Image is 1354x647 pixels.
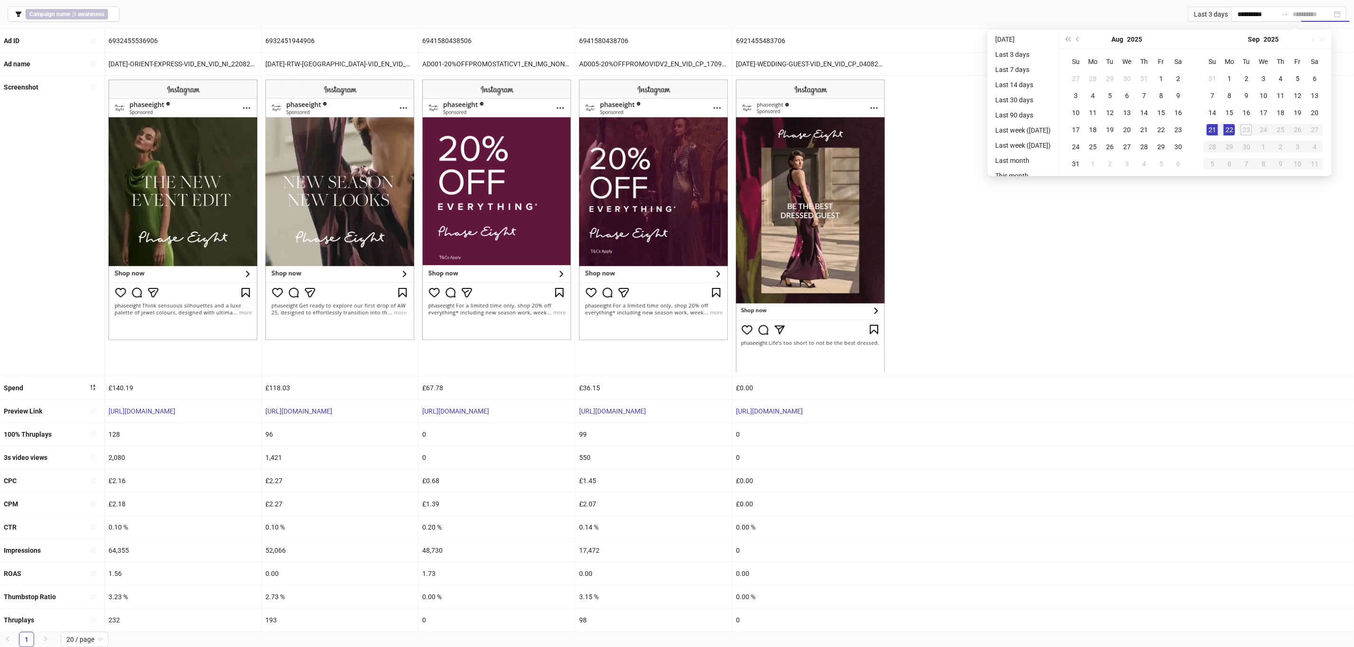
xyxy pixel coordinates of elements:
div: 13 [1121,107,1133,118]
div: 15 [1155,107,1167,118]
td: 2025-09-25 [1272,121,1289,138]
div: 30 [1121,73,1133,84]
td: 2025-09-18 [1272,104,1289,121]
div: 6941580438506 [418,29,575,52]
td: 2025-09-26 [1289,121,1306,138]
th: Mo [1221,53,1238,70]
div: 8 [1155,90,1167,101]
div: £2.27 [262,493,418,515]
b: Impressions [4,547,41,554]
div: 27 [1070,73,1081,84]
img: Screenshot 6921455483706 [736,80,885,372]
td: 2025-09-30 [1238,138,1255,155]
div: 0 [418,423,575,446]
b: CPM [4,500,18,508]
div: £1.45 [575,469,732,492]
div: 28 [1087,73,1099,84]
div: 30 [1241,141,1252,153]
b: 100% Thruplays [4,431,52,438]
div: 11 [1309,158,1320,170]
div: 4 [1138,158,1150,170]
td: 2025-09-04 [1136,155,1153,172]
div: 9 [1241,90,1252,101]
li: This month [991,170,1054,181]
td: 2025-09-20 [1306,104,1323,121]
td: 2025-08-11 [1084,104,1101,121]
span: sort-ascending [90,84,96,90]
div: 8 [1224,90,1235,101]
div: £2.07 [575,493,732,515]
button: Choose a month [1112,30,1124,49]
td: 2025-08-09 [1170,87,1187,104]
div: 6932455536906 [105,29,261,52]
img: Screenshot 6941580438706 [579,80,728,340]
div: 1.56 [105,562,261,585]
td: 2025-09-06 [1306,70,1323,87]
span: sort-ascending [90,547,96,554]
b: awareness [78,11,104,18]
div: 6 [1121,90,1133,101]
li: 1 [19,632,34,647]
th: Tu [1101,53,1118,70]
div: 28 [1138,141,1150,153]
td: 2025-09-28 [1204,138,1221,155]
span: sort-ascending [90,61,96,67]
th: Th [1272,53,1289,70]
span: sort-ascending [90,617,96,623]
td: 2025-08-10 [1067,104,1084,121]
div: £36.15 [575,377,732,399]
td: 2025-10-08 [1255,155,1272,172]
div: 27 [1121,141,1133,153]
li: Last 14 days [991,79,1054,90]
td: 2025-10-04 [1306,138,1323,155]
span: sort-ascending [90,524,96,530]
td: 2025-07-29 [1101,70,1118,87]
td: 2025-09-23 [1238,121,1255,138]
a: [URL][DOMAIN_NAME] [422,407,489,415]
td: 2025-08-28 [1136,138,1153,155]
div: 29 [1155,141,1167,153]
td: 2025-10-11 [1306,155,1323,172]
td: 2025-08-31 [1067,155,1084,172]
td: 2025-08-07 [1136,87,1153,104]
span: sort-ascending [90,431,96,437]
td: 2025-09-15 [1221,104,1238,121]
div: 0 [732,423,889,446]
div: 5 [1155,158,1167,170]
img: Screenshot 6941580438506 [422,80,571,340]
td: 2025-09-14 [1204,104,1221,121]
td: 2025-09-10 [1255,87,1272,104]
div: 64,355 [105,539,261,562]
div: 9 [1172,90,1184,101]
span: left [5,636,10,642]
button: Previous month (PageUp) [1073,30,1083,49]
div: 128 [105,423,261,446]
div: 5 [1104,90,1116,101]
td: 2025-10-03 [1289,138,1306,155]
td: 2025-07-30 [1118,70,1136,87]
td: 2025-08-02 [1170,70,1187,87]
div: 6921455483706 [732,29,889,52]
td: 2025-08-26 [1101,138,1118,155]
b: CPC [4,477,17,485]
div: 48,730 [418,539,575,562]
div: 5 [1292,73,1303,84]
td: 2025-09-08 [1221,87,1238,104]
div: 24 [1070,141,1081,153]
div: 2 [1172,73,1184,84]
td: 2025-09-03 [1118,155,1136,172]
div: 3 [1258,73,1269,84]
div: 20 [1121,124,1133,135]
td: 2025-10-06 [1221,155,1238,172]
div: 11 [1275,90,1286,101]
b: CTR [4,523,17,531]
button: Choose a month [1248,30,1260,49]
div: Last 3 days [1188,7,1232,22]
th: Su [1204,53,1221,70]
div: 5 [1207,158,1218,170]
div: 31 [1207,73,1218,84]
div: £0.00 [732,469,889,492]
div: 7 [1138,90,1150,101]
div: 8 [1258,158,1269,170]
td: 2025-09-24 [1255,121,1272,138]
